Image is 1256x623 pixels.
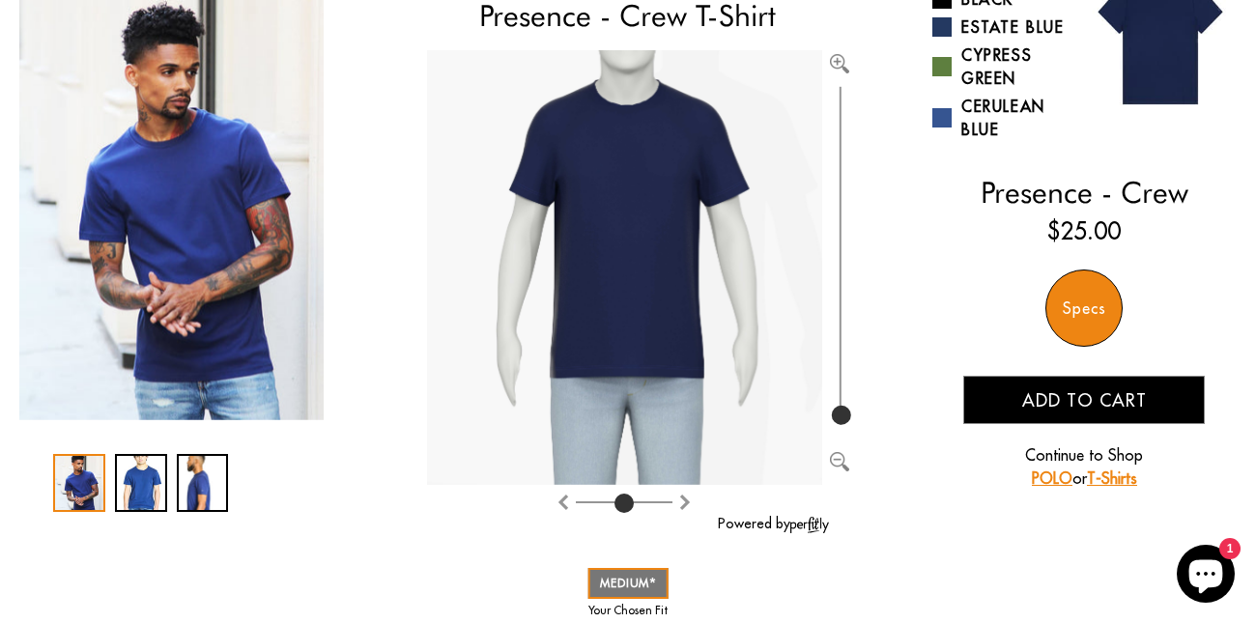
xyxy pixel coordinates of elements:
[1022,389,1147,411] span: Add to cart
[115,454,167,512] div: 2 / 3
[1032,468,1072,488] a: POLO
[963,376,1205,424] button: Add to cart
[177,454,229,512] div: 3 / 3
[677,495,693,510] img: Rotate counter clockwise
[718,515,829,532] a: Powered by
[932,15,1070,39] a: Estate Blue
[1171,545,1241,608] inbox-online-store-chat: Shopify online store chat
[830,50,849,70] button: Zoom in
[1087,468,1137,488] a: T-Shirts
[830,452,849,471] img: Zoom out
[1047,213,1121,248] ins: $25.00
[556,495,571,510] img: Rotate clockwise
[963,443,1205,490] p: Continue to Shop or
[830,54,849,73] img: Zoom in
[932,175,1237,210] h2: Presence - Crew
[53,454,105,512] div: 1 / 3
[932,95,1070,141] a: Cerulean Blue
[1045,269,1123,347] div: Specs
[677,490,693,513] button: Rotate counter clockwise
[427,50,822,484] img: Brand%2fOtero%2f20002-v2-R%2f58%2f9-M%2fAv%2f29dfe692-7dea-11ea-9f6a-0e35f21fd8c2%2fEstate+Blue%2...
[932,43,1070,90] a: Cypress Green
[556,490,571,513] button: Rotate clockwise
[600,576,657,590] span: MEDIUM
[790,517,829,533] img: perfitly-logo_73ae6c82-e2e3-4a36-81b1-9e913f6ac5a1.png
[830,448,849,467] button: Zoom out
[588,568,669,599] a: MEDIUM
